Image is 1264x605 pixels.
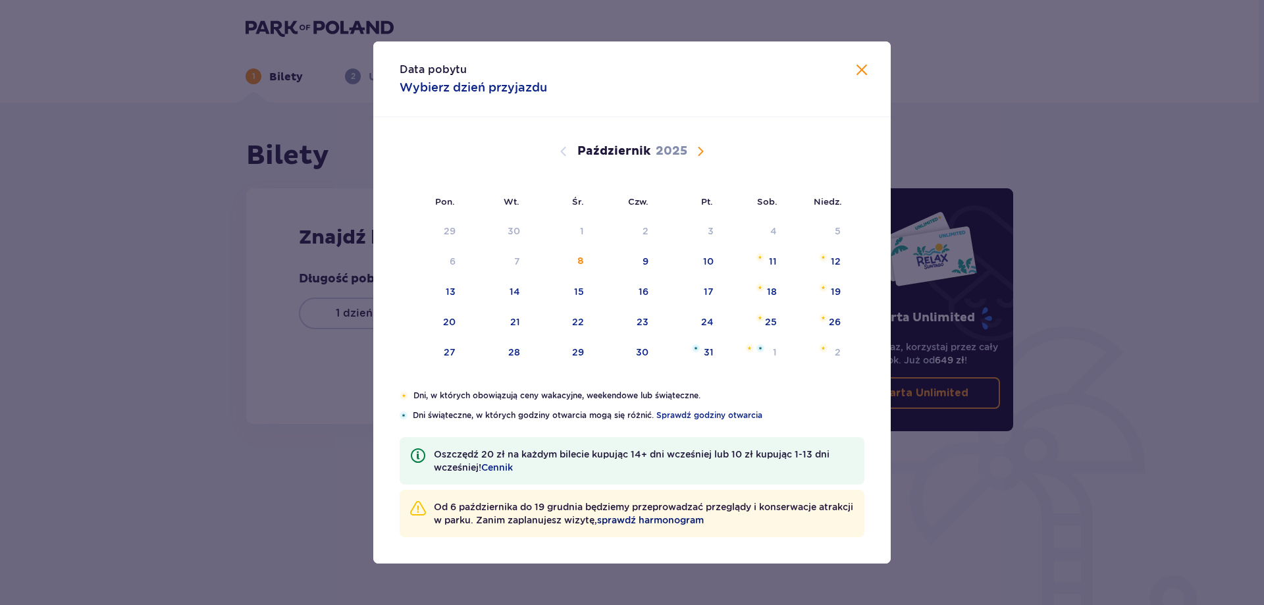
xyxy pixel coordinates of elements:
td: 14 [465,278,530,307]
img: Pomarańczowa gwiazdka [756,253,764,261]
td: 15 [529,278,593,307]
small: Niedz. [814,196,842,207]
td: Pomarańczowa gwiazdka19 [786,278,850,307]
img: Niebieska gwiazdka [692,344,700,352]
td: 13 [400,278,465,307]
td: Data niedostępna. niedziela, 5 października 2025 [786,217,850,246]
div: 21 [510,315,520,329]
div: 23 [637,315,648,329]
td: Data niedostępna. wtorek, 30 września 2025 [465,217,530,246]
td: 10 [658,248,723,276]
div: 3 [708,224,714,238]
img: Pomarańczowa gwiazdka [819,284,828,292]
td: 23 [593,308,658,337]
td: Data niedostępna. środa, 1 października 2025 [529,217,593,246]
div: 29 [572,346,584,359]
div: 18 [767,285,777,298]
td: 20 [400,308,465,337]
small: Wt. [504,196,519,207]
small: Pon. [435,196,455,207]
td: Pomarańczowa gwiazdka26 [786,308,850,337]
img: Pomarańczowa gwiazdka [819,314,828,322]
div: 24 [701,315,714,329]
div: 15 [574,285,584,298]
td: Data niedostępna. sobota, 4 października 2025 [723,217,787,246]
div: 17 [704,285,714,298]
td: 27 [400,338,465,367]
div: 22 [572,315,584,329]
td: 9 [593,248,658,276]
img: Niebieska gwiazdka [400,411,408,419]
div: 10 [703,255,714,268]
td: Pomarańczowa gwiazdka12 [786,248,850,276]
div: 25 [765,315,777,329]
div: 1 [773,346,777,359]
td: 21 [465,308,530,337]
img: Pomarańczowa gwiazdka [756,284,764,292]
div: 11 [769,255,777,268]
div: 7 [514,255,520,268]
td: Pomarańczowa gwiazdka11 [723,248,787,276]
div: 27 [444,346,456,359]
td: 16 [593,278,658,307]
div: 31 [704,346,714,359]
td: Data niedostępna. poniedziałek, 6 października 2025 [400,248,465,276]
td: Pomarańczowa gwiazdka25 [723,308,787,337]
div: 13 [446,285,456,298]
td: 30 [593,338,658,367]
td: Niebieska gwiazdka31 [658,338,723,367]
td: Data niedostępna. czwartek, 2 października 2025 [593,217,658,246]
button: Poprzedni miesiąc [556,144,571,159]
div: 16 [639,285,648,298]
p: 2025 [656,144,687,159]
small: Śr. [572,196,584,207]
img: Niebieska gwiazdka [756,344,764,352]
div: 19 [831,285,841,298]
button: Następny miesiąc [693,144,708,159]
p: Październik [577,144,650,159]
div: 12 [831,255,841,268]
div: 28 [508,346,520,359]
p: Data pobytu [400,63,467,77]
p: Dni świąteczne, w których godziny otwarcia mogą się różnić. [413,409,864,421]
a: Sprawdź godziny otwarcia [656,409,762,421]
div: 8 [577,255,584,268]
div: 29 [444,224,456,238]
div: 9 [643,255,648,268]
img: Pomarańczowa gwiazdka [819,253,828,261]
td: 22 [529,308,593,337]
td: Pomarańczowa gwiazdkaNiebieska gwiazdka1 [723,338,787,367]
div: 30 [508,224,520,238]
div: 14 [510,285,520,298]
td: 28 [465,338,530,367]
p: Dni, w których obowiązują ceny wakacyjne, weekendowe lub świąteczne. [413,390,864,402]
small: Pt. [701,196,713,207]
img: Pomarańczowa gwiazdka [756,314,764,322]
div: 30 [636,346,648,359]
td: Pomarańczowa gwiazdka2 [786,338,850,367]
td: 29 [529,338,593,367]
div: 2 [643,224,648,238]
img: Pomarańczowa gwiazdka [819,344,828,352]
td: Data niedostępna. poniedziałek, 29 września 2025 [400,217,465,246]
td: 8 [529,248,593,276]
img: Pomarańczowa gwiazdka [400,392,408,400]
button: Zamknij [854,63,870,79]
td: 24 [658,308,723,337]
small: Czw. [628,196,648,207]
p: Wybierz dzień przyjazdu [400,80,547,95]
div: 5 [835,224,841,238]
div: 6 [450,255,456,268]
div: 1 [580,224,584,238]
p: Od 6 października do 19 grudnia będziemy przeprowadzać przeglądy i konserwacje atrakcji w parku. ... [434,500,854,527]
a: sprawdź harmonogram [597,513,704,527]
img: Pomarańczowa gwiazdka [745,344,754,352]
div: 2 [835,346,841,359]
div: 4 [770,224,777,238]
a: Cennik [481,461,513,474]
td: Data niedostępna. wtorek, 7 października 2025 [465,248,530,276]
small: Sob. [757,196,777,207]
